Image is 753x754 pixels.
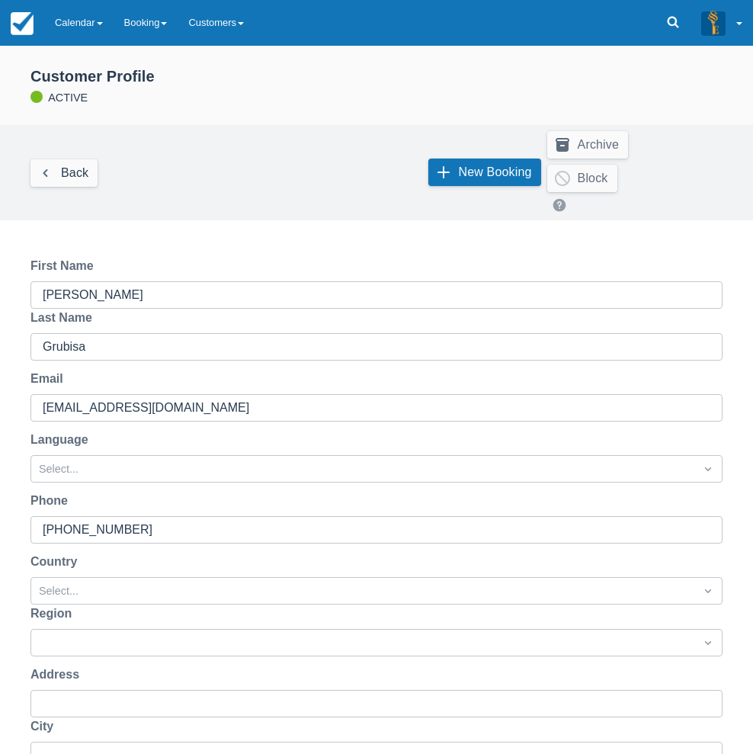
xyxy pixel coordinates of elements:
div: Customer Profile [30,67,741,86]
span: Dropdown icon [700,635,716,650]
a: Back [30,159,98,187]
img: A3 [701,11,726,35]
span: Dropdown icon [700,583,716,598]
label: City [30,717,59,736]
label: Phone [30,492,74,510]
div: ACTIVE [12,67,741,107]
a: New Booking [428,159,541,186]
button: Archive [547,131,628,159]
label: Email [30,370,69,388]
label: Last Name [30,309,98,327]
label: Language [30,431,95,449]
img: checkfront-main-nav-mini-logo.png [11,12,34,35]
button: Block [547,165,617,192]
div: Select... [39,461,687,478]
label: Address [30,666,85,684]
span: Dropdown icon [700,461,716,476]
label: Country [30,553,83,571]
label: Region [30,605,78,623]
label: First Name [30,257,100,275]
